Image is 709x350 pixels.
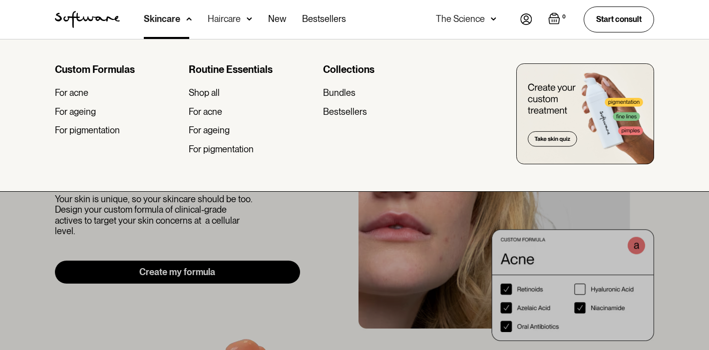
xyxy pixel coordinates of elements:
[189,63,315,75] div: Routine Essentials
[55,63,181,75] div: Custom Formulas
[55,106,181,117] a: For ageing
[323,87,355,98] div: Bundles
[189,87,315,98] a: Shop all
[189,87,220,98] div: Shop all
[189,125,315,136] a: For ageing
[323,106,449,117] a: Bestsellers
[491,14,496,24] img: arrow down
[560,12,568,21] div: 0
[55,125,181,136] a: For pigmentation
[548,12,568,26] a: Open empty cart
[55,11,120,28] img: Software Logo
[584,6,654,32] a: Start consult
[323,63,449,75] div: Collections
[208,14,241,24] div: Haircare
[189,106,222,117] div: For acne
[55,125,120,136] div: For pigmentation
[323,87,449,98] a: Bundles
[186,14,192,24] img: arrow down
[189,106,315,117] a: For acne
[55,11,120,28] a: home
[55,87,88,98] div: For acne
[247,14,252,24] img: arrow down
[55,106,96,117] div: For ageing
[516,63,654,164] img: create you custom treatment bottle
[436,14,485,24] div: The Science
[189,125,230,136] div: For ageing
[189,144,315,155] a: For pigmentation
[323,106,367,117] div: Bestsellers
[55,87,181,98] a: For acne
[189,144,254,155] div: For pigmentation
[144,14,180,24] div: Skincare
